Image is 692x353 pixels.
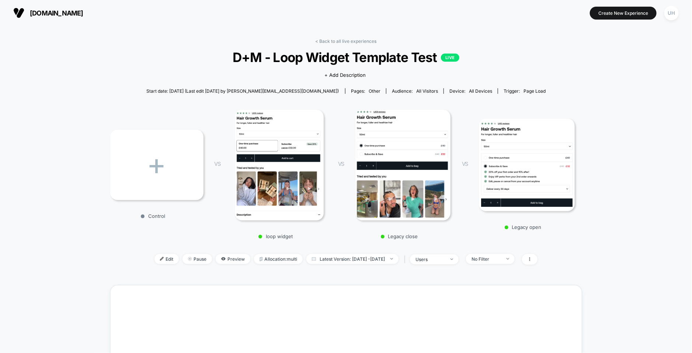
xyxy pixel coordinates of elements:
[444,88,498,94] span: Device:
[590,7,657,20] button: Create New Experience
[475,224,571,230] p: Legacy open
[30,9,83,17] span: [DOMAIN_NAME]
[472,256,501,262] div: No Filter
[312,257,316,261] img: calendar
[324,72,366,79] span: + Add Description
[415,257,445,262] div: users
[390,258,393,260] img: end
[479,119,575,212] img: Legacy open main
[351,88,380,94] div: Pages:
[369,88,380,94] span: other
[451,258,453,260] img: end
[504,88,546,94] div: Trigger:
[392,88,438,94] div: Audience:
[154,254,179,264] span: Edit
[182,254,212,264] span: Pause
[134,49,559,65] span: D+M - Loop Widget Template Test
[664,6,679,20] div: UH
[110,130,204,200] div: +
[524,88,546,94] span: Page Load
[507,258,509,260] img: end
[338,161,344,167] span: VS
[355,110,451,220] img: Legacy close main
[216,254,250,264] span: Preview
[11,7,86,19] button: [DOMAIN_NAME]
[441,54,459,62] p: LIVE
[469,88,492,94] span: all devices
[402,254,410,265] span: |
[260,257,262,261] img: rebalance
[316,38,377,44] a: < Back to all live experiences
[235,110,324,220] img: loop widget main
[146,88,339,94] span: Start date: [DATE] (Last edit [DATE] by [PERSON_NAME][EMAIL_ADDRESS][DOMAIN_NAME])
[13,7,24,18] img: Visually logo
[215,161,220,167] span: VS
[662,6,681,21] button: UH
[254,254,303,264] span: Allocation: multi
[228,233,324,239] p: loop widget
[107,213,200,219] p: Control
[416,88,438,94] span: All Visitors
[160,257,164,261] img: edit
[188,257,192,261] img: end
[306,254,399,264] span: Latest Version: [DATE] - [DATE]
[462,161,468,167] span: VS
[351,233,447,239] p: Legacy close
